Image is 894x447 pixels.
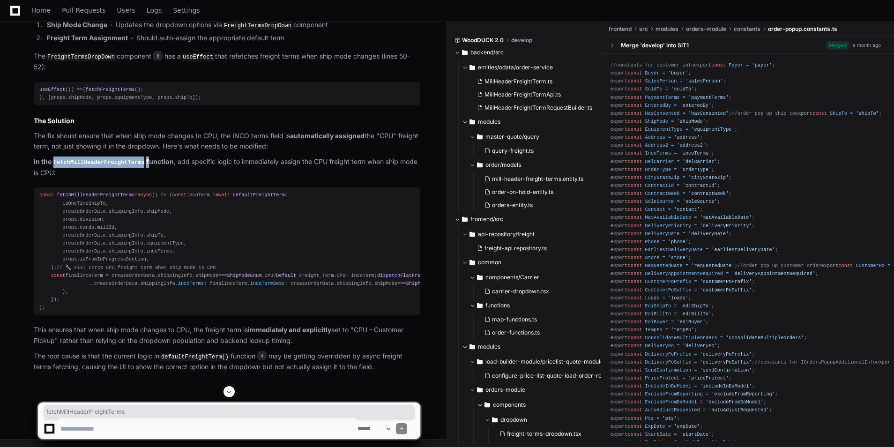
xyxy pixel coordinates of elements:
[645,327,663,333] span: TempPo
[711,62,726,68] span: const
[674,311,677,317] span: =
[645,167,671,172] span: OrderType
[481,199,592,212] button: orders-entity.ts
[700,351,752,357] span: 'deliveryPoPrefix'
[665,327,668,333] span: =
[473,88,592,101] button: MillHeaderFreightTermApi.ts
[621,42,689,49] div: Merge 'develop' into SIT1
[645,263,683,268] span: RequestedDate
[688,111,729,116] span: 'hasConsented'
[645,207,665,212] span: Contact
[628,127,642,132] span: const
[628,327,642,333] span: const
[484,91,561,98] span: MillHeaderFreightTermApi.ts
[639,25,648,33] span: src
[677,319,706,325] span: 'ediBuyer'
[47,21,107,29] strong: Ship Mode Change
[628,255,642,261] span: const
[481,144,592,157] button: query-freight.ts
[688,175,729,180] span: 'cityStateZip'
[853,42,881,49] div: a month ago
[628,119,642,124] span: const
[677,183,679,188] span: =
[227,273,262,278] span: ShipModeEnum
[645,311,671,317] span: EdiBillTo
[406,281,440,286] span: ShipModeEnum
[668,70,688,76] span: 'buyer'
[80,224,94,230] span: cards
[700,223,752,229] span: 'deliveryPriority'
[485,133,539,141] span: master-quote/query
[628,271,642,276] span: const
[645,134,665,140] span: Address
[462,214,468,225] svg: Directory
[830,111,847,116] span: ShipTo
[668,295,688,301] span: 'loads'
[39,191,415,312] div: = ( ) => { incoTerm = ( isOneTimeShipTo, createOrderData. . , props. , props. . , createOrderData...
[645,78,677,84] span: SalesPerson
[462,227,602,242] button: api-repository/freight
[645,295,660,301] span: Loads
[484,245,547,252] span: freight-api.repository.ts
[691,127,734,132] span: 'equipmentType'
[628,263,642,268] span: const
[645,287,692,293] span: CustomerPoSuffix
[51,273,66,278] span: const
[734,25,760,33] span: constants
[711,247,775,253] span: 'earliestDeliveryDate'
[706,247,708,253] span: =
[374,281,397,286] span: shipMode
[628,207,642,212] span: const
[628,279,642,284] span: const
[645,199,674,204] span: SoleSource
[478,118,500,126] span: modules
[694,287,697,293] span: =
[671,86,694,92] span: 'soldTo'
[694,223,697,229] span: =
[645,255,660,261] span: Store
[674,103,677,108] span: =
[645,351,692,357] span: DeliveryPoPrefix
[265,273,273,278] span: CPU
[146,232,164,238] span: shipTo
[109,248,143,254] span: shippingInfo
[645,335,717,341] span: ConsolidateMultipleOrders
[688,231,729,237] span: 'deliveryDate'
[233,192,285,198] span: defaultFreightTerm
[138,192,152,198] span: async
[492,288,549,295] span: carrier-dropdown.tsx
[671,119,674,124] span: =
[680,167,712,172] span: 'orderType'
[752,62,772,68] span: 'payer'
[812,111,827,116] span: const
[628,183,642,188] span: const
[663,255,665,261] span: =
[45,53,117,61] code: FreightTermsDropDown
[674,150,677,156] span: =
[645,111,680,116] span: HasConsented
[856,111,879,116] span: 'shipTo'
[47,34,128,42] strong: Freight Term Assignment
[691,263,734,268] span: 'requestedDate'
[478,64,553,71] span: entities/odata/order-service
[39,192,54,198] span: const
[674,167,677,172] span: =
[492,147,534,155] span: query-freight.ts
[250,281,285,286] span: incoTermDesc
[663,239,665,245] span: =
[462,47,468,58] svg: Directory
[469,382,609,397] button: orders-module
[470,216,503,223] span: frontend/src
[628,191,642,196] span: const
[34,131,420,152] p: The fix should ensure that when ship mode changes to CPU, the INCO terms field is the "CPU" freig...
[473,101,592,114] button: MillHeaderFreightTermRequestBuilder.ts
[147,7,162,13] span: Logs
[97,224,114,230] span: millId
[484,78,552,85] span: MillHeaderFreightTerm.ts
[80,216,103,222] span: division
[481,172,592,186] button: mill-header-freight-terms.entity.ts
[731,271,815,276] span: 'deliveryAppointmentRequired'
[680,103,712,108] span: 'enteredBy'
[683,199,717,204] span: 'soleSource'
[645,343,674,349] span: DeliveryPo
